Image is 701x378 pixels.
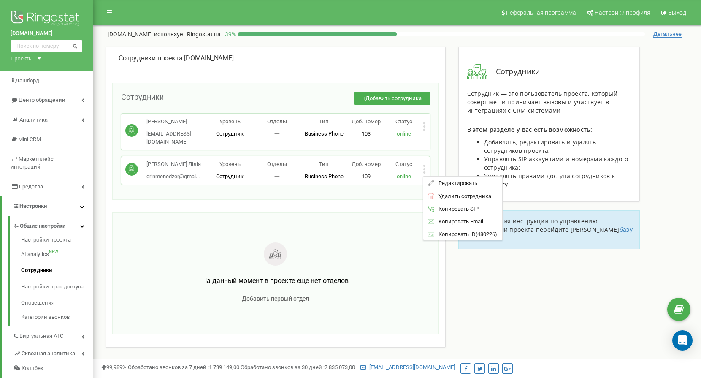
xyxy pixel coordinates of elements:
[221,30,238,38] p: 39 %
[305,131,344,137] span: Business Phone
[2,196,93,216] a: Настройки
[15,77,39,84] span: Дашборд
[467,90,618,114] span: Сотрудник — это пользователь проекта, который совершает и принимает вызовы и участвует в интеграц...
[465,217,620,234] span: Для получения инструкции по управлению сотрудниками проекта перейдите [PERSON_NAME]
[274,131,280,137] span: 一
[19,332,63,340] span: Виртуальная АТС
[21,279,93,295] a: Настройки прав доступа
[484,138,596,155] span: Добавлять, редактировать и удалять сотрудников проекта;
[19,203,47,209] span: Настройки
[352,161,381,167] span: Доб. номер
[467,125,592,133] span: В этом разделе у вас есть возможность:
[21,311,93,321] a: Категории звонков
[202,277,349,285] span: На данный момент в проекте еще нет отделов
[595,9,650,16] span: Настройки профиля
[146,160,201,169] p: [PERSON_NAME] Лілія
[13,344,93,361] a: Сквозная аналитика
[465,226,633,242] a: базу знаний
[219,161,241,167] span: Уровень
[434,219,483,224] span: Копировать Email
[11,156,54,170] span: Маркетплейс интеграций
[653,31,682,38] span: Детальнее
[397,173,411,179] span: online
[146,118,206,126] p: [PERSON_NAME]
[434,206,479,211] span: Копировать SIP
[22,350,75,358] span: Сквозная аналитика
[146,173,200,179] span: grinmenedzer@gmai...
[13,326,93,344] a: Виртуальная АТС
[672,330,693,351] div: Open Intercom Messenger
[21,236,93,246] a: Настройки проекта
[119,54,433,63] div: [DOMAIN_NAME]
[434,193,491,199] span: Удалить сотрудника
[19,97,65,103] span: Центр обращений
[13,361,93,376] a: Коллбек
[668,9,686,16] span: Выход
[21,295,93,311] a: Оповещения
[506,9,576,16] span: Реферальная программа
[319,118,329,125] span: Тип
[154,31,221,38] span: использует Ringostat на
[146,130,206,146] p: [EMAIL_ADDRESS][DOMAIN_NAME]
[241,364,355,370] span: Обработано звонков за 30 дней :
[305,173,344,179] span: Business Phone
[11,40,82,52] input: Поиск по номеру
[101,364,127,370] span: 99,989%
[352,118,381,125] span: Доб. номер
[209,364,239,370] u: 1 739 149,00
[484,172,615,188] span: Управлять правами доступа сотрудников к проекту.
[347,130,385,138] p: 103
[108,30,221,38] p: [DOMAIN_NAME]
[267,161,287,167] span: Отделы
[18,136,41,142] span: Mini CRM
[434,180,477,186] span: Редактировать
[11,54,32,63] div: Проекты
[21,246,93,263] a: AI analyticsNEW
[423,228,502,240] div: ( 480226 )
[19,117,48,123] span: Аналитика
[216,173,244,179] span: Сотрудник
[434,231,476,237] span: Копировать ID
[395,161,412,167] span: Статус
[128,364,239,370] span: Обработано звонков за 7 дней :
[274,173,280,179] span: 一
[121,92,164,101] span: Сотрудники
[11,30,82,38] a: [DOMAIN_NAME]
[11,8,82,30] img: Ringostat logo
[119,54,182,62] span: Сотрудники проекта
[20,222,65,230] span: Общие настройки
[360,364,455,370] a: [EMAIL_ADDRESS][DOMAIN_NAME]
[219,118,241,125] span: Уровень
[319,161,329,167] span: Тип
[216,131,244,137] span: Сотрудник
[13,216,93,234] a: Общие настройки
[365,95,422,101] span: Добавить сотрудника
[19,183,43,190] span: Средства
[487,66,540,77] span: Сотрудники
[397,131,411,137] span: online
[354,92,430,106] button: +Добавить сотрудника
[267,118,287,125] span: Отделы
[347,173,385,181] p: 109
[242,295,309,302] span: Добавить первый отдел
[325,364,355,370] u: 7 835 073,00
[395,118,412,125] span: Статус
[484,155,628,171] span: Управлять SIP аккаунтами и номерами каждого сотрудника;
[21,262,93,279] a: Сотрудники
[22,364,43,373] span: Коллбек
